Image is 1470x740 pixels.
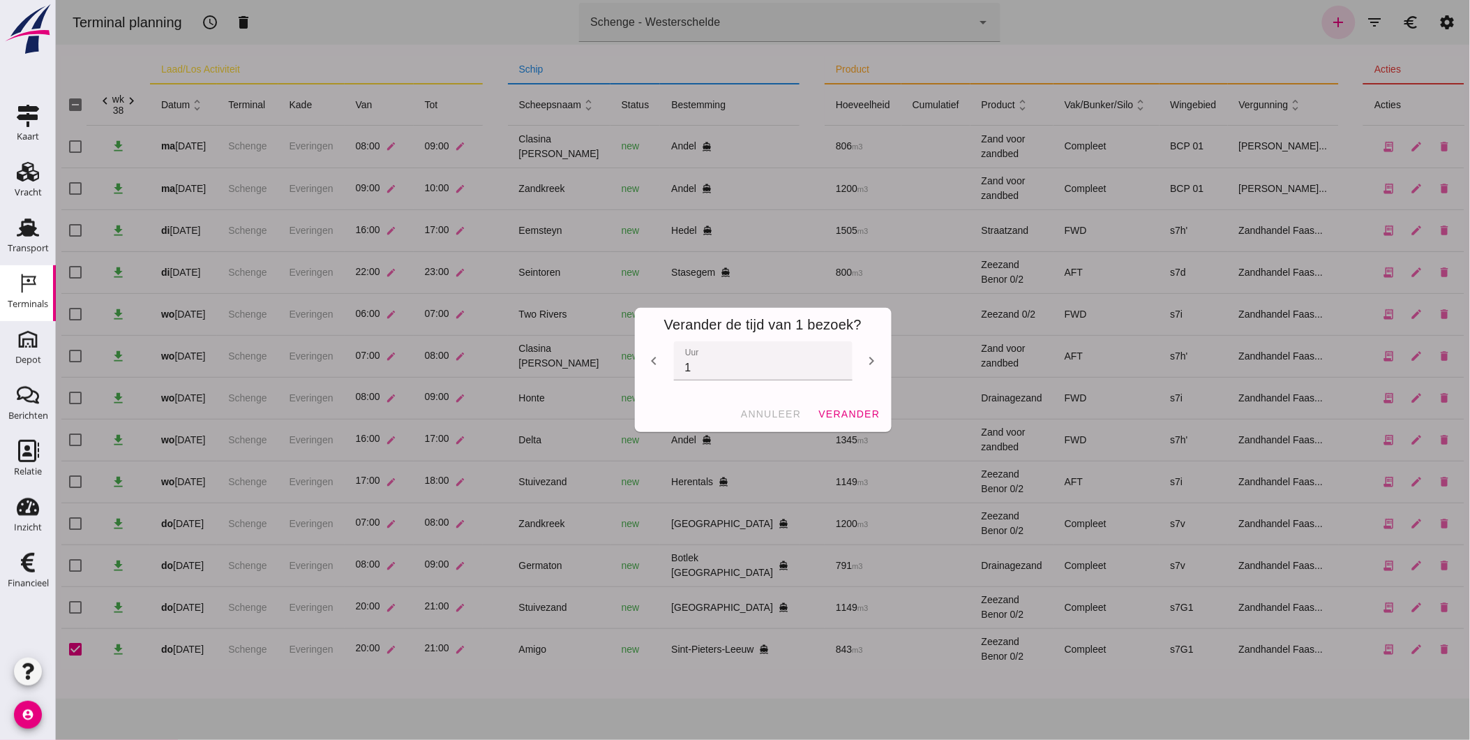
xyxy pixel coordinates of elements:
button: annuleer [679,401,751,427]
div: Verander de tijd van 1 bezoek? [579,308,836,341]
i: uur voorafgaande actie [590,353,607,369]
div: Transport [8,244,49,253]
div: Vracht [15,188,42,197]
div: Kaart [17,132,39,141]
i: uur toegevoegde actie [808,353,825,369]
span: annuleer [684,408,746,420]
div: Financieel [8,579,49,588]
div: Berichten [8,411,48,420]
span: verander [762,408,824,420]
button: verander [756,401,830,427]
i: account_circle [14,701,42,729]
div: Inzicht [14,523,42,532]
div: Depot [15,355,41,364]
img: logo-small.a267ee39.svg [3,3,53,55]
div: Relatie [14,467,42,476]
div: Terminals [8,299,48,309]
